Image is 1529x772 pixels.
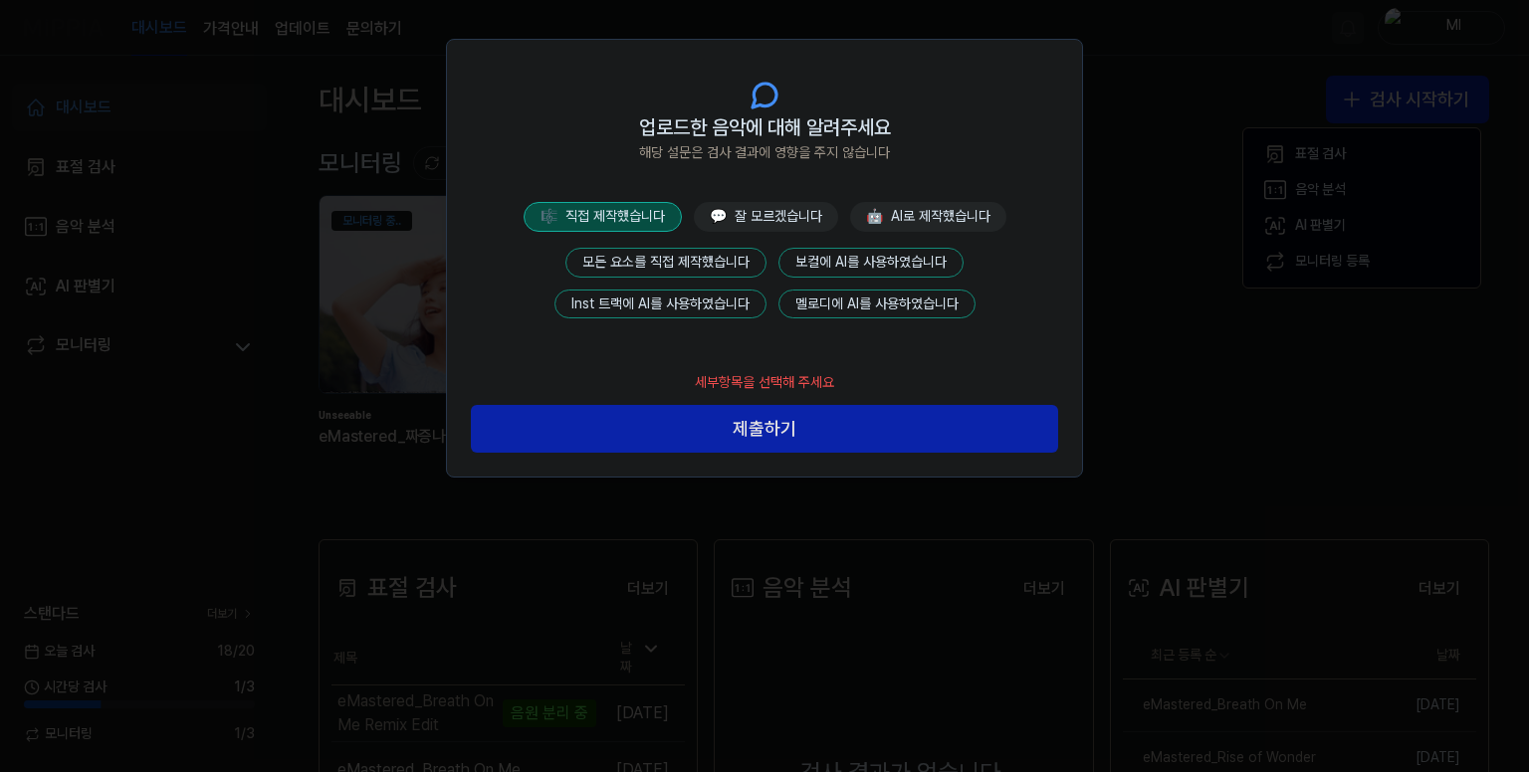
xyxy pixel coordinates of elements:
button: 🎼직접 제작했습니다 [524,202,682,232]
span: 업로드한 음악에 대해 알려주세요 [639,111,891,143]
div: 세부항목을 선택해 주세요 [683,361,846,405]
button: Inst 트랙에 AI를 사용하였습니다 [554,289,766,319]
span: 🎼 [541,208,557,224]
button: 💬잘 모르겠습니다 [694,202,838,232]
button: 🤖AI로 제작했습니다 [850,202,1006,232]
span: 해당 설문은 검사 결과에 영향을 주지 않습니다 [639,143,890,163]
span: 🤖 [866,208,883,224]
span: 💬 [710,208,727,224]
button: 보컬에 AI를 사용하였습니다 [778,248,964,278]
button: 멜로디에 AI를 사용하였습니다 [778,289,976,319]
button: 모든 요소를 직접 제작했습니다 [565,248,766,278]
button: 제출하기 [471,405,1058,453]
